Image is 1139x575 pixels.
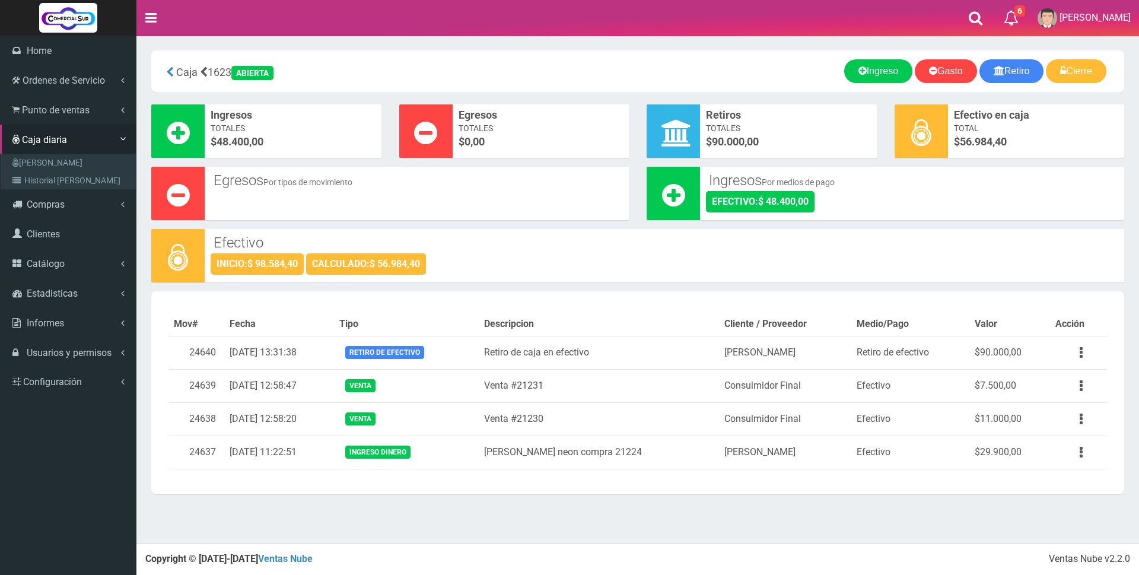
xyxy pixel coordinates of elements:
[970,402,1051,436] td: $11.000,00
[852,313,970,336] th: Medio/Pago
[27,258,65,269] span: Catálogo
[960,135,1007,148] span: 56.984,40
[225,436,335,469] td: [DATE] 11:22:51
[23,75,105,86] span: Ordenes de Servicio
[459,134,623,150] span: $
[706,122,871,134] span: Totales
[27,228,60,240] span: Clientes
[176,66,198,78] span: Caja
[970,313,1051,336] th: Valor
[1014,5,1025,17] span: 6
[852,369,970,402] td: Efectivo
[758,196,809,207] strong: $ 48.400,00
[852,402,970,436] td: Efectivo
[720,369,852,402] td: Consulmidor Final
[345,412,376,425] span: Venta
[27,288,78,299] span: Estadisticas
[225,369,335,402] td: [DATE] 12:58:47
[479,402,720,436] td: Venta #21230
[211,134,376,150] span: $
[459,107,623,123] span: Egresos
[263,177,352,187] small: Por tipos de movimiento
[214,173,620,188] h3: Egresos
[915,59,977,83] a: Gasto
[345,446,411,458] span: Ingreso dinero
[852,336,970,369] td: Retiro de efectivo
[762,177,835,187] small: Por medios de pago
[247,258,298,269] strong: $ 98.584,40
[954,107,1119,123] span: Efectivo en caja
[970,436,1051,469] td: $29.900,00
[720,436,852,469] td: [PERSON_NAME]
[27,317,64,329] span: Informes
[4,154,136,171] a: [PERSON_NAME]
[211,253,304,275] div: INICIO:
[706,191,815,212] div: EFECTIVO:
[169,313,225,336] th: Mov#
[345,346,424,358] span: Retiro de efectivo
[479,313,720,336] th: Descripcion
[709,173,1115,188] h3: Ingresos
[22,104,90,116] span: Punto de ventas
[145,553,313,564] strong: Copyright © [DATE]-[DATE]
[335,313,479,336] th: Tipo
[1049,552,1130,566] div: Ventas Nube v2.2.0
[27,45,52,56] span: Home
[479,436,720,469] td: [PERSON_NAME] neon compra 21224
[345,379,376,392] span: Venta
[954,122,1119,134] span: Total
[22,134,67,145] span: Caja diaria
[306,253,426,275] div: CALCULADO:
[970,336,1051,369] td: $90.000,00
[844,59,912,83] a: Ingreso
[27,199,65,210] span: Compras
[720,402,852,436] td: Consulmidor Final
[706,107,871,123] span: Retiros
[23,376,82,387] span: Configuración
[459,122,623,134] span: Totales
[217,135,263,148] font: 48.400,00
[225,313,335,336] th: Fecha
[1051,313,1106,336] th: Acción
[258,553,313,564] a: Ventas Nube
[852,436,970,469] td: Efectivo
[4,171,136,189] a: Historial [PERSON_NAME]
[970,369,1051,402] td: $7.500,00
[464,135,485,148] font: 0,00
[1038,8,1057,28] img: User Image
[169,336,225,369] td: 24640
[979,59,1044,83] a: Retiro
[169,436,225,469] td: 24637
[712,135,759,148] font: 90.000,00
[211,122,376,134] span: Totales
[214,235,1115,250] h3: Efectivo
[231,66,273,80] div: ABIERTA
[706,134,871,150] span: $
[720,336,852,369] td: [PERSON_NAME]
[954,134,1119,150] span: $
[1060,12,1131,23] span: [PERSON_NAME]
[370,258,420,269] strong: $ 56.984,40
[479,336,720,369] td: Retiro de caja en efectivo
[1046,59,1106,83] a: Cierre
[27,347,112,358] span: Usuarios y permisos
[160,59,479,84] div: 1623
[169,369,225,402] td: 24639
[211,107,376,123] span: Ingresos
[169,402,225,436] td: 24638
[225,336,335,369] td: [DATE] 13:31:38
[720,313,852,336] th: Cliente / Proveedor
[479,369,720,402] td: Venta #21231
[225,402,335,436] td: [DATE] 12:58:20
[39,3,97,33] img: Logo grande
